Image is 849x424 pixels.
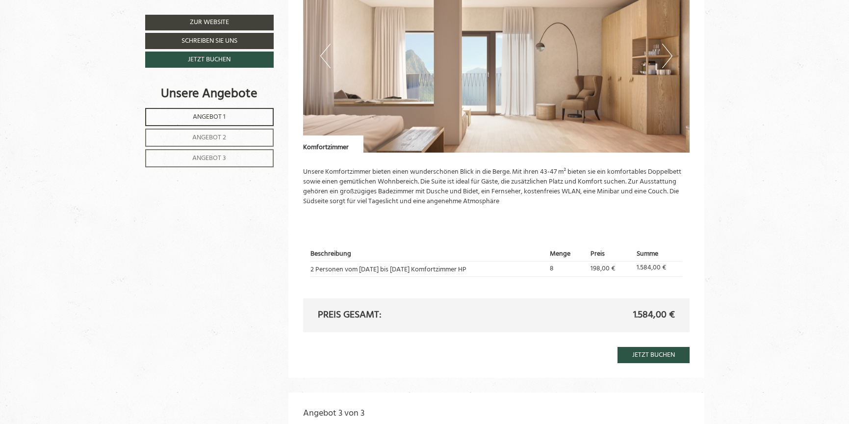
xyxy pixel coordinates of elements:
[178,7,209,23] div: [DATE]
[303,167,690,207] p: Unsere Komfortzimmer bieten einen wunderschönen Blick in die Berge. Mit ihren 43-47 m² bieten sie...
[546,261,587,276] td: 8
[303,135,363,153] div: Komfortzimmer
[145,33,274,49] a: Schreiben Sie uns
[310,248,546,261] th: Beschreibung
[334,260,386,276] button: Senden
[587,248,634,261] th: Preis
[15,28,134,35] div: Berghotel Ratschings
[320,44,331,68] button: Previous
[662,44,672,68] button: Next
[192,153,226,164] span: Angebot 3
[633,261,682,276] td: 1.584,00 €
[193,111,226,123] span: Angebot 1
[633,248,682,261] th: Summe
[546,248,587,261] th: Menge
[145,52,274,68] a: Jetzt buchen
[591,263,615,274] span: 198,00 €
[310,261,546,276] td: 2 Personen vom [DATE] bis [DATE] Komfortzimmer HP
[145,15,274,30] a: Zur Website
[15,45,134,51] small: 21:45
[633,308,675,322] span: 1.584,00 €
[7,26,139,53] div: Guten Tag, wie können wir Ihnen helfen?
[192,132,226,143] span: Angebot 2
[617,347,690,363] a: Jetzt buchen
[303,406,364,421] span: Angebot 3 von 3
[145,85,274,103] div: Unsere Angebote
[310,308,496,322] div: Preis gesamt:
